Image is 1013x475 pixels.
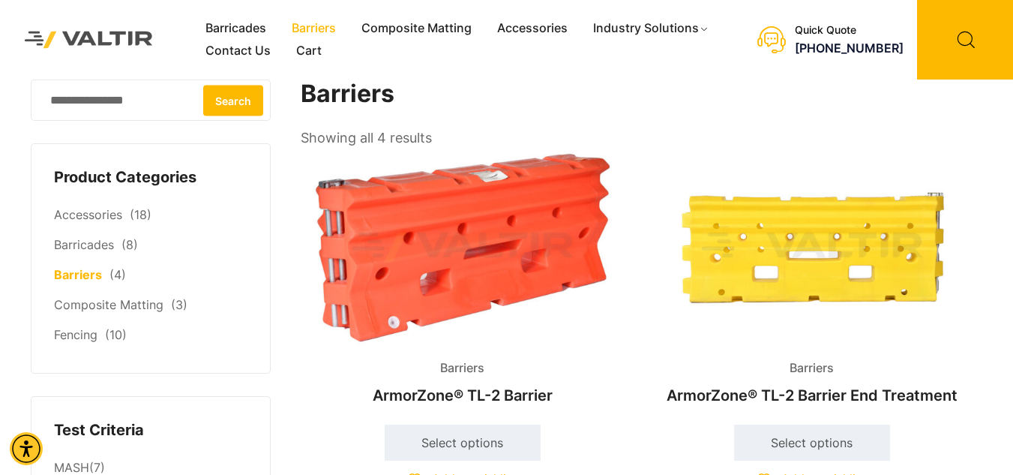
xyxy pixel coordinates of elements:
[54,267,102,282] a: Barriers
[279,17,349,40] a: Barriers
[795,24,904,37] div: Quick Quote
[193,40,283,62] a: Contact Us
[10,432,43,465] div: Accessibility Menu
[203,85,263,116] button: Search
[795,41,904,56] a: call (888) 496-3625
[734,425,890,461] a: Select options for “ArmorZone® TL-2 Barrier End Treatment”
[109,267,126,282] span: (4)
[778,357,845,380] span: Barriers
[105,327,127,342] span: (10)
[121,237,138,252] span: (8)
[301,150,625,412] a: BarriersArmorZone® TL-2 Barrier
[11,18,166,62] img: Valtir Rentals
[484,17,580,40] a: Accessories
[283,40,334,62] a: Cart
[650,150,974,412] a: BarriersArmorZone® TL-2 Barrier End Treatment
[301,125,432,151] p: Showing all 4 results
[54,297,163,312] a: Composite Matting
[580,17,722,40] a: Industry Solutions
[349,17,484,40] a: Composite Matting
[301,80,976,109] h1: Barriers
[54,167,247,189] h4: Product Categories
[54,460,89,475] a: MASH
[54,419,247,442] h4: Test Criteria
[301,379,625,412] h2: ArmorZone® TL-2 Barrier
[54,237,114,252] a: Barricades
[193,17,279,40] a: Barricades
[54,207,122,222] a: Accessories
[54,327,97,342] a: Fencing
[429,357,496,380] span: Barriers
[650,379,974,412] h2: ArmorZone® TL-2 Barrier End Treatment
[171,297,187,312] span: (3)
[385,425,541,461] a: Select options for “ArmorZone® TL-2 Barrier”
[31,80,271,121] input: Search for:
[130,207,151,222] span: (18)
